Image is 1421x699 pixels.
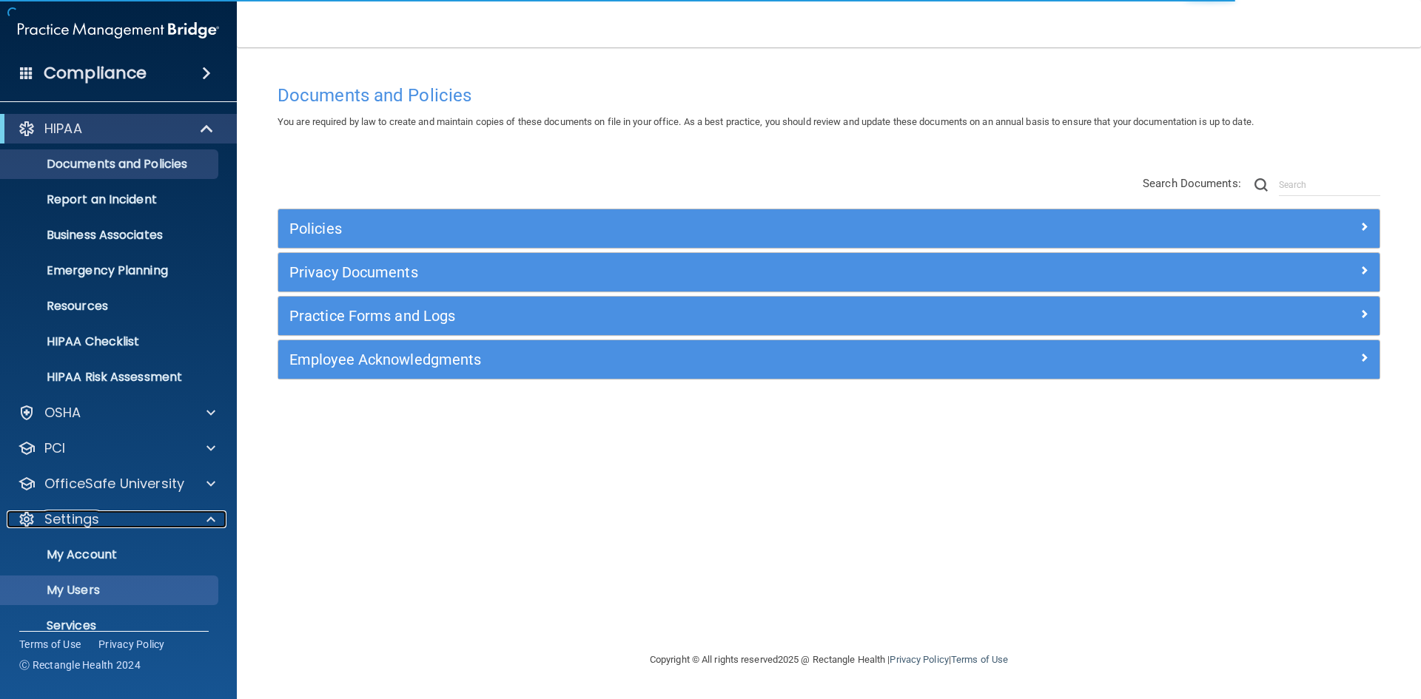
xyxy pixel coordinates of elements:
h4: Documents and Policies [278,86,1380,105]
p: My Account [10,547,212,562]
span: Ⓒ Rectangle Health 2024 [19,658,141,672]
h5: Policies [289,220,1093,237]
p: HIPAA Risk Assessment [10,370,212,385]
p: My Users [10,583,212,598]
a: Practice Forms and Logs [289,304,1368,328]
h5: Employee Acknowledgments [289,351,1093,368]
h4: Compliance [44,63,147,84]
p: HIPAA [44,120,82,138]
p: Resources [10,299,212,314]
p: PCI [44,439,65,457]
a: Privacy Documents [289,260,1368,284]
img: ic-search.3b580494.png [1254,178,1268,192]
p: HIPAA Checklist [10,334,212,349]
p: Documents and Policies [10,157,212,172]
a: Settings [18,510,215,528]
div: Copyright © All rights reserved 2025 @ Rectangle Health | | [559,636,1099,683]
a: Terms of Use [951,654,1008,665]
span: You are required by law to create and maintain copies of these documents on file in your office. ... [278,116,1254,127]
p: OSHA [44,404,81,422]
p: Report an Incident [10,192,212,207]
h5: Privacy Documents [289,264,1093,280]
p: OfficeSafe University [44,475,184,493]
h5: Practice Forms and Logs [289,308,1093,324]
a: Privacy Policy [890,654,948,665]
span: Search Documents: [1143,177,1241,190]
a: HIPAA [18,120,215,138]
p: Settings [44,510,99,528]
a: OSHA [18,404,215,422]
iframe: Drift Widget Chat Controller [1165,594,1403,653]
a: Employee Acknowledgments [289,348,1368,371]
a: Privacy Policy [98,637,165,652]
a: OfficeSafe University [18,475,215,493]
img: PMB logo [18,16,219,45]
a: PCI [18,439,215,457]
input: Search [1279,174,1380,196]
a: Terms of Use [19,637,81,652]
p: Business Associates [10,228,212,243]
p: Emergency Planning [10,263,212,278]
p: Services [10,618,212,633]
a: Policies [289,217,1368,240]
